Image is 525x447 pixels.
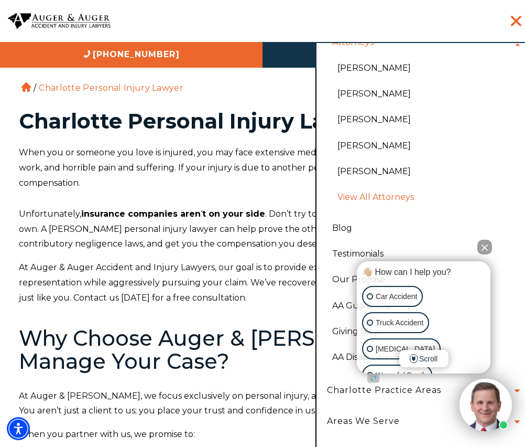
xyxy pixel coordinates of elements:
a: AA Disabled Scholar Award [324,344,522,370]
a: AA Guarantee [324,293,522,318]
li: Charlotte Personal Injury Lawyer [36,83,186,93]
a: Areas We Serve [319,406,408,437]
button: Menu [500,10,521,31]
strong: t on your side [202,209,265,219]
a: Charlotte Practice Areas [319,375,449,406]
p: At Auger & Auger Accident and Injury Lawyers, our goal is to provide exceptional personal and car... [19,260,506,305]
img: Intaker widget Avatar [460,379,512,431]
p: At Auger & [PERSON_NAME], we focus exclusively on personal injury, and every case is handled with... [19,389,506,419]
a: Giving Back [324,318,522,344]
div: 👋🏼 How can I help you? [359,267,488,278]
img: Auger & Auger Accident and Injury Lawyers Logo [8,13,111,29]
a: Hablamos Español [262,42,525,68]
button: Close Intaker Chat Widget [477,240,492,254]
a: [PERSON_NAME] [330,158,522,184]
strong: insurance companies aren [81,209,201,219]
p: Wrongful Death [376,369,426,382]
h1: Charlotte Personal Injury Lawyer [19,111,506,132]
a: Blog [324,215,522,241]
p: [MEDICAL_DATA] [376,343,435,356]
a: [PERSON_NAME] [330,55,522,81]
a: Open intaker chat [367,374,379,383]
a: View All Attorneys [330,184,522,210]
a: [PERSON_NAME] [330,81,522,107]
a: Home [21,82,31,92]
a: [PERSON_NAME] [330,107,522,132]
div: Accessibility Menu [7,417,30,440]
span: Scroll [399,350,449,367]
p: Car Accident [376,290,417,303]
a: Testimonials [324,241,522,267]
h2: Why Choose Auger & [PERSON_NAME] to Manage Your Case? [19,327,506,373]
p: When you partner with us, we promise to: [19,427,506,442]
p: When you or someone you love is injured, you may face extensive medical bills, lost wages due to ... [19,145,506,190]
a: [PERSON_NAME] [330,133,522,158]
p: Unfortunately, ‘ . Don’t try to take on the insurance companies on your own. A [PERSON_NAME] pers... [19,207,506,252]
p: Truck Accident [376,316,423,329]
a: Our Promise [324,267,522,292]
